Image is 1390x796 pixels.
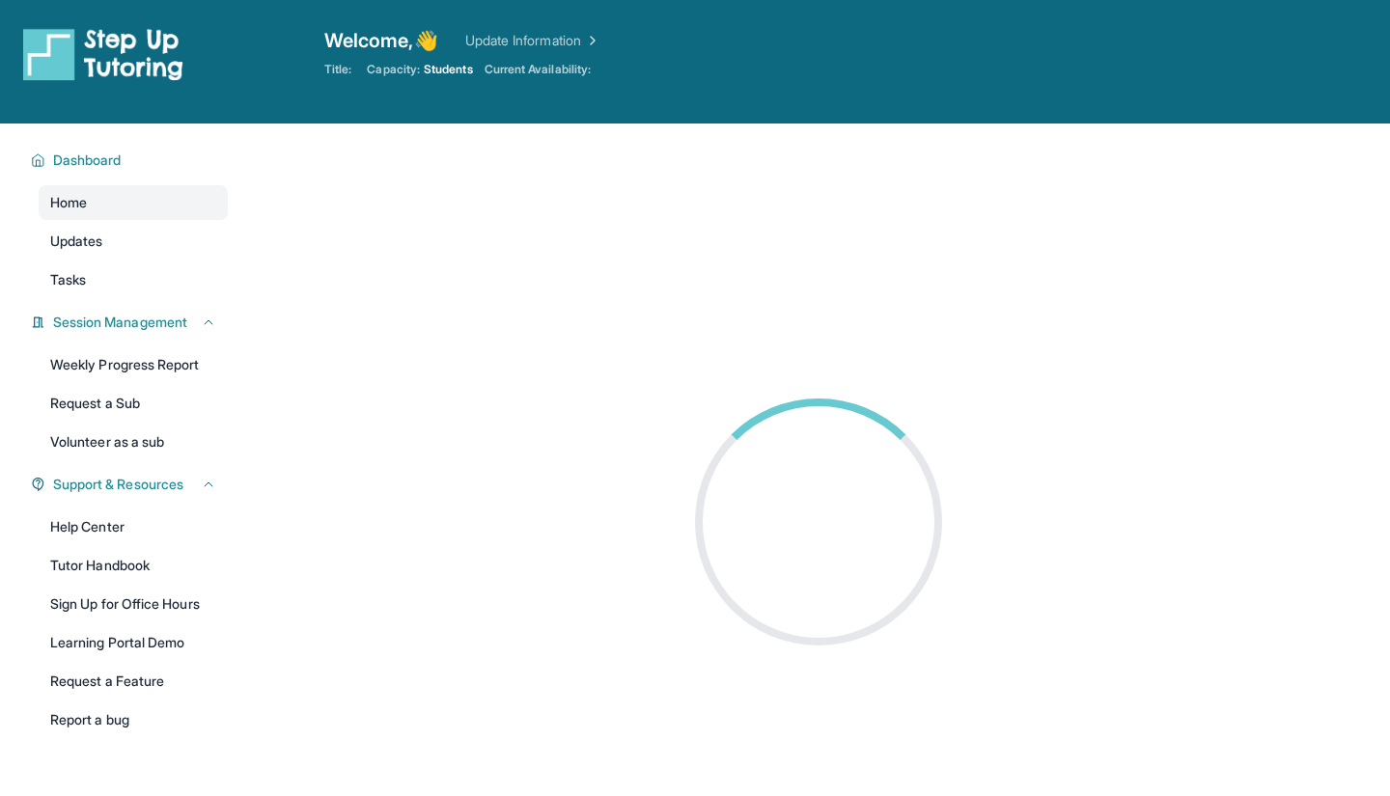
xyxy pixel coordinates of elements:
[39,702,228,737] a: Report a bug
[23,27,183,81] img: logo
[324,27,438,54] span: Welcome, 👋
[324,62,351,77] span: Title:
[45,313,216,332] button: Session Management
[367,62,420,77] span: Capacity:
[39,548,228,583] a: Tutor Handbook
[39,664,228,699] a: Request a Feature
[53,313,187,332] span: Session Management
[581,31,600,50] img: Chevron Right
[39,224,228,259] a: Updates
[50,270,86,289] span: Tasks
[39,347,228,382] a: Weekly Progress Report
[50,232,103,251] span: Updates
[39,509,228,544] a: Help Center
[39,425,228,459] a: Volunteer as a sub
[53,475,183,494] span: Support & Resources
[50,193,87,212] span: Home
[45,475,216,494] button: Support & Resources
[465,31,600,50] a: Update Information
[424,62,473,77] span: Students
[39,386,228,421] a: Request a Sub
[39,185,228,220] a: Home
[53,151,122,170] span: Dashboard
[45,151,216,170] button: Dashboard
[39,587,228,621] a: Sign Up for Office Hours
[485,62,591,77] span: Current Availability:
[39,262,228,297] a: Tasks
[39,625,228,660] a: Learning Portal Demo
